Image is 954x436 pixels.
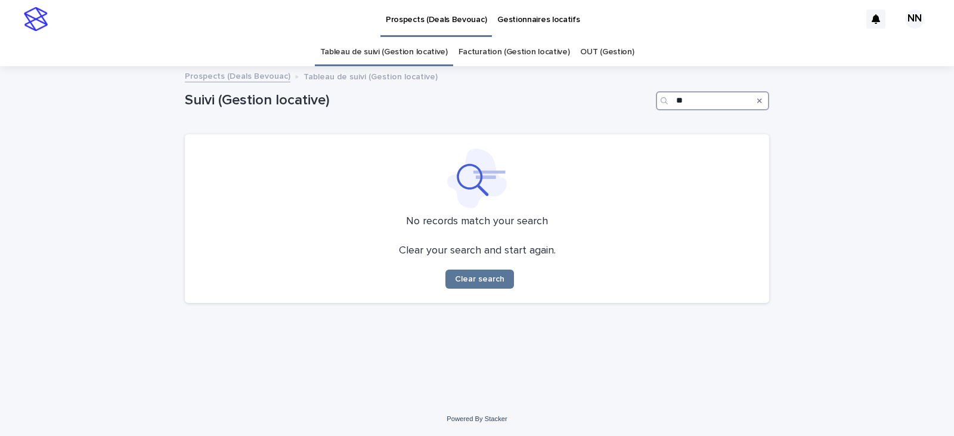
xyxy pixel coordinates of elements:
p: Tableau de suivi (Gestion locative) [303,69,438,82]
a: OUT (Gestion) [580,38,634,66]
p: No records match your search [199,215,755,228]
button: Clear search [445,270,514,289]
img: stacker-logo-s-only.png [24,7,48,31]
div: NN [905,10,924,29]
p: Clear your search and start again. [399,245,556,258]
a: Prospects (Deals Bevouac) [185,69,290,82]
a: Powered By Stacker [447,415,507,422]
a: Tableau de suivi (Gestion locative) [320,38,448,66]
input: Search [656,91,769,110]
a: Facturation (Gestion locative) [459,38,570,66]
h1: Suivi (Gestion locative) [185,92,651,109]
span: Clear search [455,275,504,283]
